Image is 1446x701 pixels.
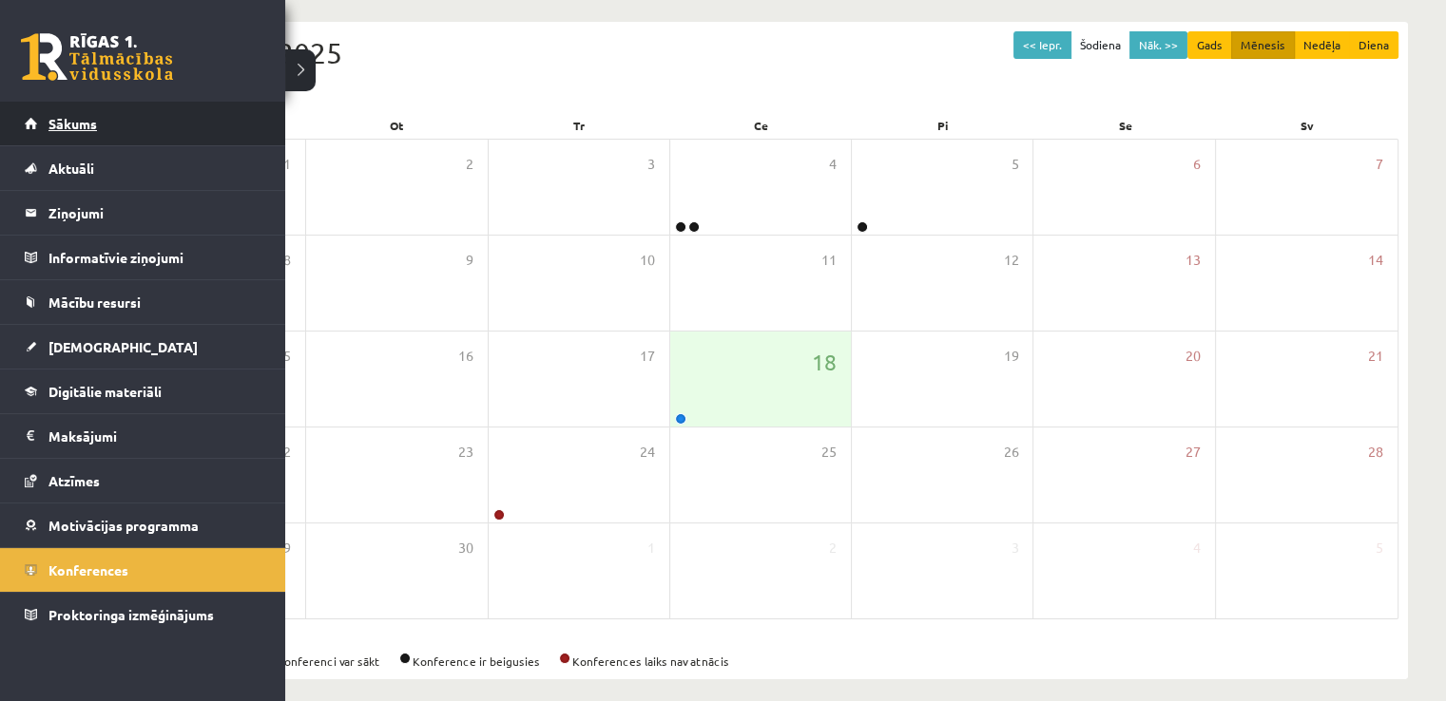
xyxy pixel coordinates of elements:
div: Sv [1216,112,1398,139]
span: Sākums [48,115,97,132]
span: 11 [821,250,837,271]
button: Nāk. >> [1129,31,1187,59]
span: 7 [1376,154,1383,175]
span: 5 [1011,154,1018,175]
legend: Maksājumi [48,414,261,458]
span: 16 [458,346,473,367]
a: Rīgas 1. Tālmācības vidusskola [21,33,173,81]
a: Konferences [25,548,261,592]
div: Tr [488,112,670,139]
span: 2 [466,154,473,175]
span: 3 [647,154,655,175]
span: 19 [1003,346,1018,367]
span: 2 [829,538,837,559]
div: Se [1034,112,1217,139]
span: 18 [812,346,837,378]
span: Digitālie materiāli [48,383,162,400]
span: 1 [283,154,291,175]
button: Gads [1187,31,1232,59]
span: 26 [1003,442,1018,463]
span: Motivācijas programma [48,517,199,534]
span: 24 [640,442,655,463]
span: Proktoringa izmēģinājums [48,606,214,623]
a: Informatīvie ziņojumi [25,236,261,279]
a: [DEMOGRAPHIC_DATA] [25,325,261,369]
button: Mēnesis [1231,31,1295,59]
a: Maksājumi [25,414,261,458]
div: Septembris 2025 [124,31,1398,74]
button: Šodiena [1070,31,1130,59]
span: 13 [1186,250,1201,271]
span: 4 [1193,538,1201,559]
a: Digitālie materiāli [25,369,261,413]
a: Ziņojumi [25,191,261,235]
legend: Informatīvie ziņojumi [48,236,261,279]
a: Sākums [25,102,261,145]
legend: Ziņojumi [48,191,261,235]
span: 4 [829,154,837,175]
span: 28 [1368,442,1383,463]
span: 14 [1368,250,1383,271]
a: Mācību resursi [25,280,261,324]
span: 25 [821,442,837,463]
button: << Iepr. [1013,31,1071,59]
span: Atzīmes [48,472,100,489]
span: 12 [1003,250,1018,271]
button: Diena [1349,31,1398,59]
span: 10 [640,250,655,271]
span: 3 [1011,538,1018,559]
div: Ot [306,112,489,139]
span: [DEMOGRAPHIC_DATA] [48,338,198,355]
a: Aktuāli [25,146,261,190]
span: Mācību resursi [48,294,141,311]
span: 1 [647,538,655,559]
span: 20 [1186,346,1201,367]
span: 17 [640,346,655,367]
span: 6 [1193,154,1201,175]
div: Ce [670,112,853,139]
div: Konference ir aktīva Konferenci var sākt Konference ir beigusies Konferences laiks nav atnācis [124,653,1398,670]
button: Nedēļa [1294,31,1350,59]
span: 27 [1186,442,1201,463]
span: 30 [458,538,473,559]
div: Pi [852,112,1034,139]
span: 5 [1376,538,1383,559]
span: 21 [1368,346,1383,367]
a: Proktoringa izmēģinājums [25,593,261,636]
a: Motivācijas programma [25,503,261,547]
span: Konferences [48,561,128,578]
span: 23 [458,442,473,463]
span: 9 [466,250,473,271]
span: 8 [283,250,291,271]
a: Atzīmes [25,459,261,502]
span: Aktuāli [48,160,94,177]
